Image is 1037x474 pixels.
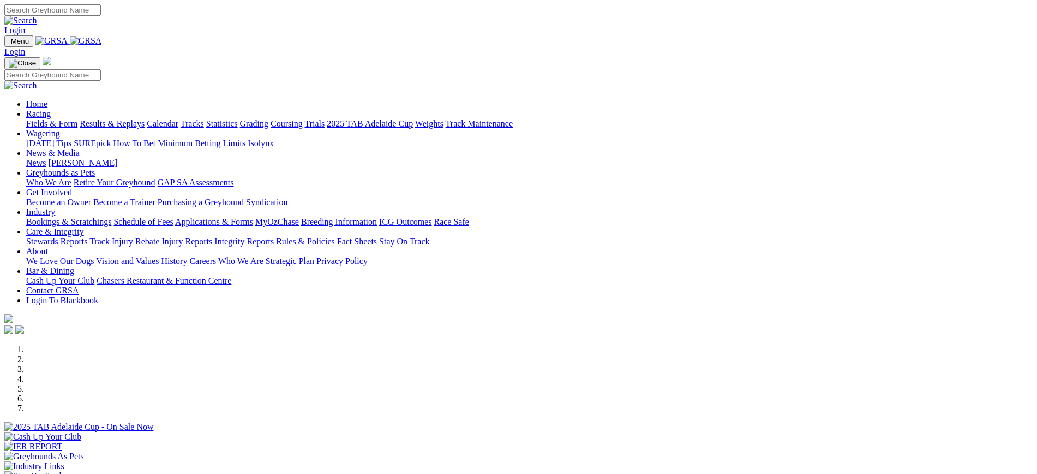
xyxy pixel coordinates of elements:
a: Breeding Information [301,217,377,226]
a: Isolynx [248,139,274,148]
img: facebook.svg [4,325,13,334]
a: Track Injury Rebate [89,237,159,246]
a: Racing [26,109,51,118]
a: About [26,247,48,256]
img: Cash Up Your Club [4,432,81,442]
a: Bar & Dining [26,266,74,275]
img: IER REPORT [4,442,62,452]
a: Greyhounds as Pets [26,168,95,177]
div: About [26,256,1033,266]
a: Weights [415,119,443,128]
a: Chasers Restaurant & Function Centre [97,276,231,285]
a: Stay On Track [379,237,429,246]
a: [DATE] Tips [26,139,71,148]
a: Get Involved [26,188,72,197]
div: News & Media [26,158,1033,168]
input: Search [4,69,101,81]
a: Wagering [26,129,60,138]
img: logo-grsa-white.png [4,314,13,323]
div: Get Involved [26,197,1033,207]
img: Industry Links [4,461,64,471]
a: Grading [240,119,268,128]
a: 2025 TAB Adelaide Cup [327,119,413,128]
div: Greyhounds as Pets [26,178,1033,188]
a: Industry [26,207,55,217]
a: Who We Are [218,256,263,266]
a: News & Media [26,148,80,158]
a: Become an Owner [26,197,91,207]
a: Care & Integrity [26,227,84,236]
a: [PERSON_NAME] [48,158,117,167]
a: Track Maintenance [446,119,513,128]
a: Calendar [147,119,178,128]
img: Close [9,59,36,68]
a: Fields & Form [26,119,77,128]
a: How To Bet [113,139,156,148]
img: Search [4,81,37,91]
div: Racing [26,119,1033,129]
a: Tracks [181,119,204,128]
a: GAP SA Assessments [158,178,234,187]
input: Search [4,4,101,16]
a: Stewards Reports [26,237,87,246]
a: Login [4,26,25,35]
img: Greyhounds As Pets [4,452,84,461]
a: Minimum Betting Limits [158,139,245,148]
a: Home [26,99,47,109]
a: Injury Reports [161,237,212,246]
img: GRSA [70,36,102,46]
a: Login To Blackbook [26,296,98,305]
a: Applications & Forms [175,217,253,226]
a: Privacy Policy [316,256,368,266]
a: We Love Our Dogs [26,256,94,266]
a: Trials [304,119,325,128]
img: GRSA [35,36,68,46]
a: Schedule of Fees [113,217,173,226]
a: Strategic Plan [266,256,314,266]
img: logo-grsa-white.png [43,57,51,65]
a: Rules & Policies [276,237,335,246]
a: Purchasing a Greyhound [158,197,244,207]
a: History [161,256,187,266]
a: Bookings & Scratchings [26,217,111,226]
a: Vision and Values [96,256,159,266]
a: ICG Outcomes [379,217,431,226]
img: twitter.svg [15,325,24,334]
a: Coursing [271,119,303,128]
a: Statistics [206,119,238,128]
a: Fact Sheets [337,237,377,246]
span: Menu [11,37,29,45]
a: Who We Are [26,178,71,187]
div: Industry [26,217,1033,227]
div: Wagering [26,139,1033,148]
a: MyOzChase [255,217,299,226]
img: 2025 TAB Adelaide Cup - On Sale Now [4,422,154,432]
button: Toggle navigation [4,57,40,69]
a: Become a Trainer [93,197,155,207]
a: Cash Up Your Club [26,276,94,285]
img: Search [4,16,37,26]
a: Race Safe [434,217,469,226]
a: News [26,158,46,167]
div: Care & Integrity [26,237,1033,247]
a: Syndication [246,197,287,207]
a: SUREpick [74,139,111,148]
button: Toggle navigation [4,35,33,47]
a: Results & Replays [80,119,145,128]
a: Contact GRSA [26,286,79,295]
a: Retire Your Greyhound [74,178,155,187]
a: Login [4,47,25,56]
a: Careers [189,256,216,266]
a: Integrity Reports [214,237,274,246]
div: Bar & Dining [26,276,1033,286]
